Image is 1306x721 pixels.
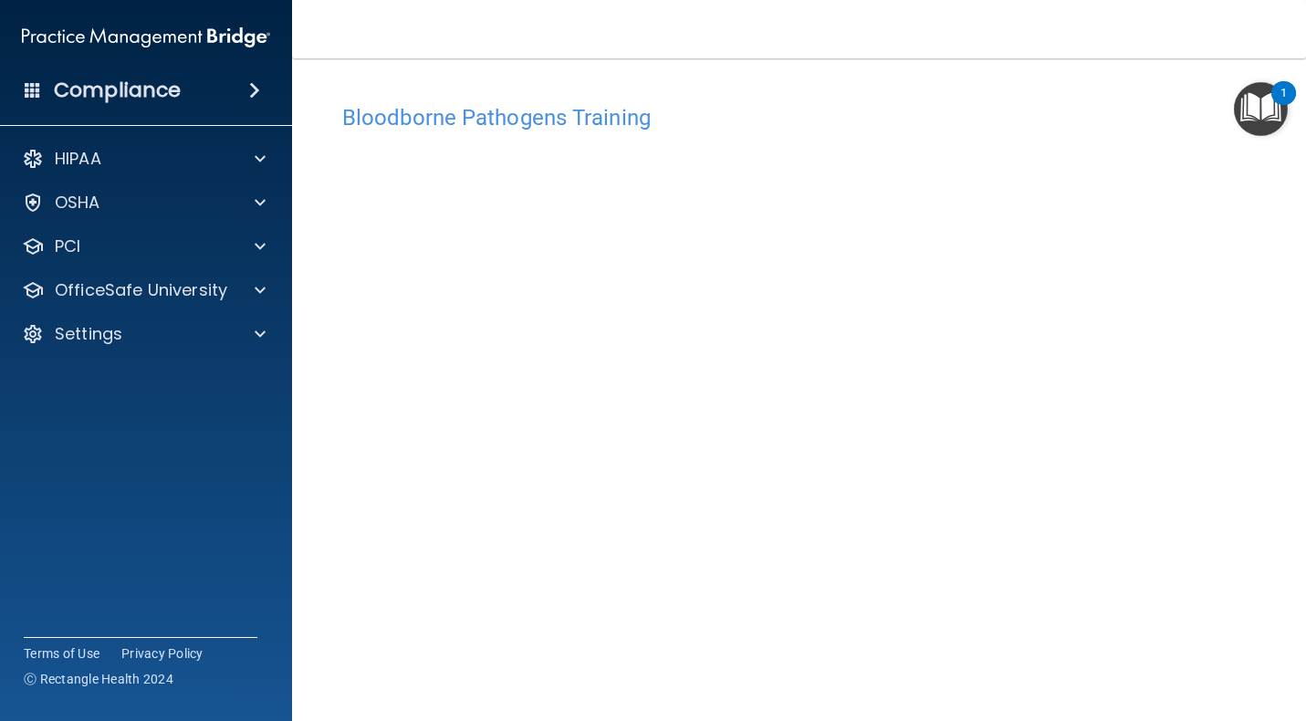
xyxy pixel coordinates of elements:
[55,148,101,170] p: HIPAA
[55,323,122,345] p: Settings
[55,279,227,301] p: OfficeSafe University
[22,148,266,170] a: HIPAA
[22,19,270,56] img: PMB logo
[54,78,181,103] h4: Compliance
[22,235,266,257] a: PCI
[1234,82,1288,136] button: Open Resource Center, 1 new notification
[24,644,99,663] a: Terms of Use
[22,192,266,214] a: OSHA
[1280,93,1287,117] div: 1
[24,670,173,688] span: Ⓒ Rectangle Health 2024
[22,279,266,301] a: OfficeSafe University
[121,644,204,663] a: Privacy Policy
[342,106,1256,130] h4: Bloodborne Pathogens Training
[55,235,80,257] p: PCI
[55,192,100,214] p: OSHA
[342,140,1256,701] iframe: bbp
[22,323,266,345] a: Settings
